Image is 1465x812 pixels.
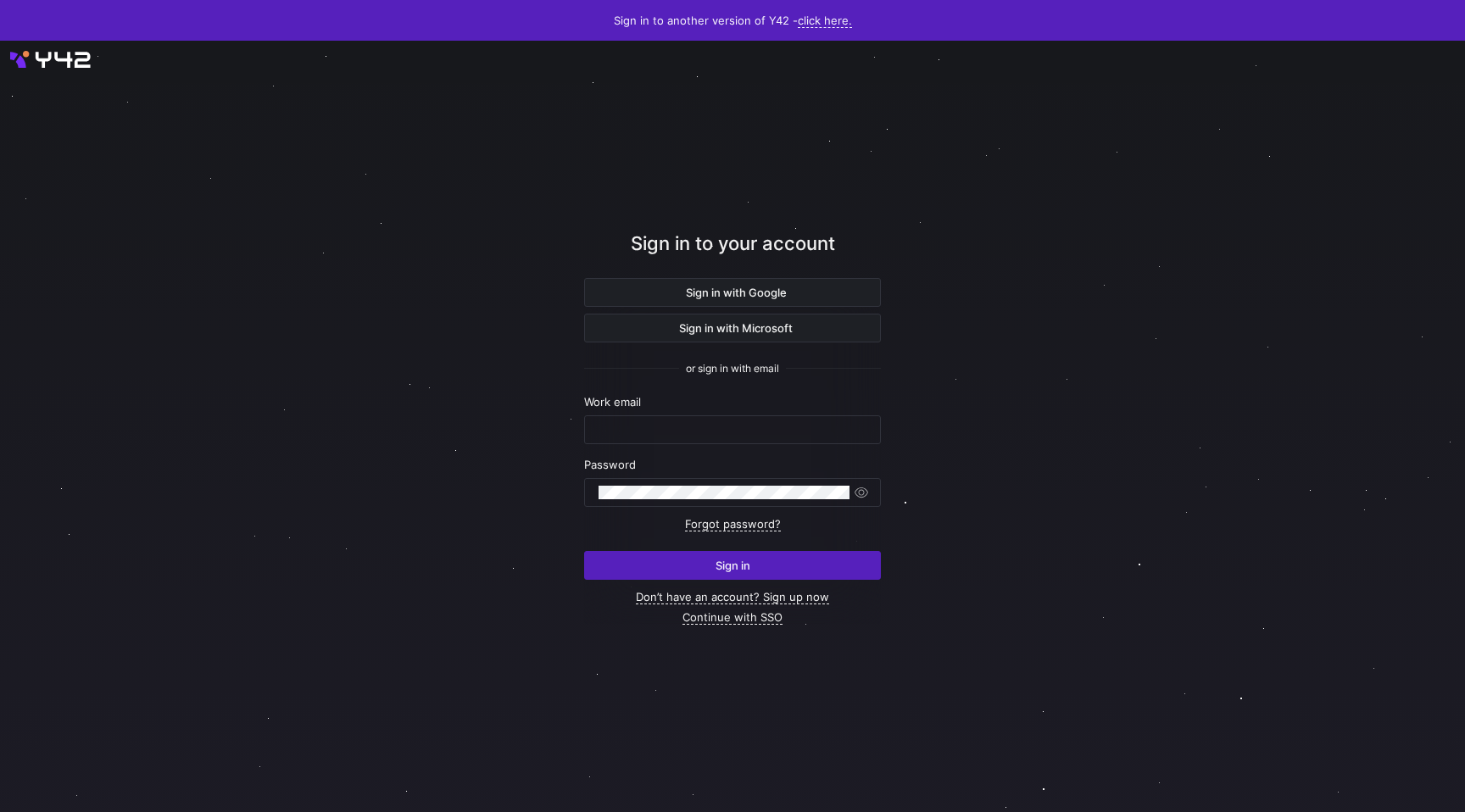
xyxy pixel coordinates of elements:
[682,610,783,625] a: Continue with SSO
[584,314,881,342] button: Sign in with Microsoft
[636,590,829,604] a: Don’t have an account? Sign up now
[672,321,793,335] span: Sign in with Microsoft
[584,551,881,580] button: Sign in
[584,395,641,409] span: Work email
[584,278,881,307] button: Sign in with Google
[798,14,852,28] a: click here.
[686,363,779,375] span: or sign in with email
[584,230,881,278] div: Sign in to your account
[679,286,787,299] span: Sign in with Google
[685,517,781,531] a: Forgot password?
[584,458,636,471] span: Password
[716,559,750,572] span: Sign in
